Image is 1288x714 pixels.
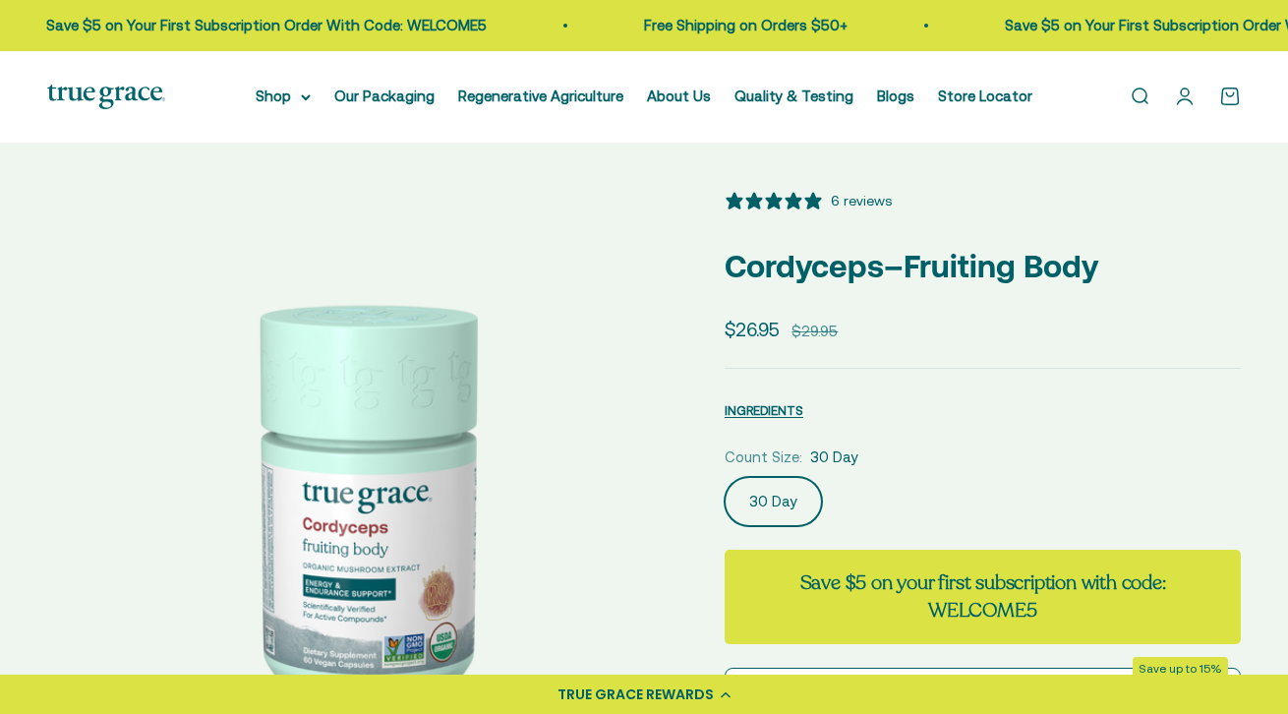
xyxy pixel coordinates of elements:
a: Our Packaging [334,88,435,104]
strong: Save $5 on your first subscription with code: WELCOME5 [800,569,1166,624]
compare-at-price: $29.95 [791,320,838,343]
button: 5 stars, 6 ratings [725,190,892,211]
p: Cordyceps–Fruiting Body [725,241,1241,291]
span: INGREDIENTS [725,403,803,418]
div: 6 reviews [831,190,892,211]
span: 30 Day [810,446,858,469]
p: Save $5 on Your First Subscription Order With Code: WELCOME5 [46,14,487,37]
a: About Us [647,88,711,104]
div: TRUE GRACE REWARDS [557,684,714,705]
a: Regenerative Agriculture [458,88,623,104]
a: Blogs [877,88,914,104]
a: Quality & Testing [734,88,853,104]
a: Store Locator [938,88,1032,104]
summary: Shop [256,85,311,108]
legend: Count Size: [725,446,802,469]
button: INGREDIENTS [725,398,803,422]
a: Free Shipping on Orders $50+ [644,17,848,33]
sale-price: $26.95 [725,315,780,344]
